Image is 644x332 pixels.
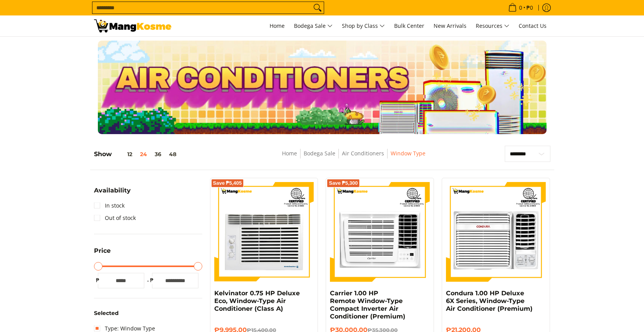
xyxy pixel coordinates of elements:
[94,248,111,260] summary: Open
[294,21,333,31] span: Bodega Sale
[476,21,509,31] span: Resources
[214,182,314,282] img: Kelvinator 0.75 HP Deluxe Eco, Window-Type Air Conditioner (Class A)
[94,212,136,224] a: Out of stock
[266,15,289,36] a: Home
[214,289,300,312] a: Kelvinator 0.75 HP Deluxe Eco, Window-Type Air Conditioner (Class A)
[94,19,171,32] img: Bodega Sale Aircon l Mang Kosme: Home Appliances Warehouse Sale Window Type
[148,276,156,284] span: ₱
[151,151,165,157] button: 36
[94,248,111,254] span: Price
[270,22,285,29] span: Home
[329,181,358,186] span: Save ₱5,300
[94,187,131,194] span: Availability
[94,276,102,284] span: ₱
[506,3,535,12] span: •
[472,15,513,36] a: Resources
[136,151,151,157] button: 24
[434,22,466,29] span: New Arrivals
[94,199,125,212] a: In stock
[525,5,534,10] span: ₱0
[330,182,430,282] img: Carrier 1.00 HP Remote Window-Type Compact Inverter Air Conditioner (Premium)
[390,15,428,36] a: Bulk Center
[213,181,242,186] span: Save ₱5,405
[165,151,180,157] button: 48
[446,182,546,282] img: Condura 1.00 HP Deluxe 6X Series, Window-Type Air Conditioner (Premium)
[94,310,202,317] h6: Selected
[290,15,337,36] a: Bodega Sale
[338,15,389,36] a: Shop by Class
[179,15,550,36] nav: Main Menu
[304,150,335,157] a: Bodega Sale
[342,150,384,157] a: Air Conditioners
[446,289,533,312] a: Condura 1.00 HP Deluxe 6X Series, Window-Type Air Conditioner (Premium)
[330,289,405,320] a: Carrier 1.00 HP Remote Window-Type Compact Inverter Air Conditioner (Premium)
[94,150,180,158] h5: Show
[282,150,297,157] a: Home
[518,5,523,10] span: 0
[229,149,478,166] nav: Breadcrumbs
[94,187,131,199] summary: Open
[430,15,470,36] a: New Arrivals
[311,2,324,14] button: Search
[515,15,550,36] a: Contact Us
[112,151,136,157] button: 12
[342,21,385,31] span: Shop by Class
[394,22,424,29] span: Bulk Center
[391,149,425,158] span: Window Type
[519,22,547,29] span: Contact Us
